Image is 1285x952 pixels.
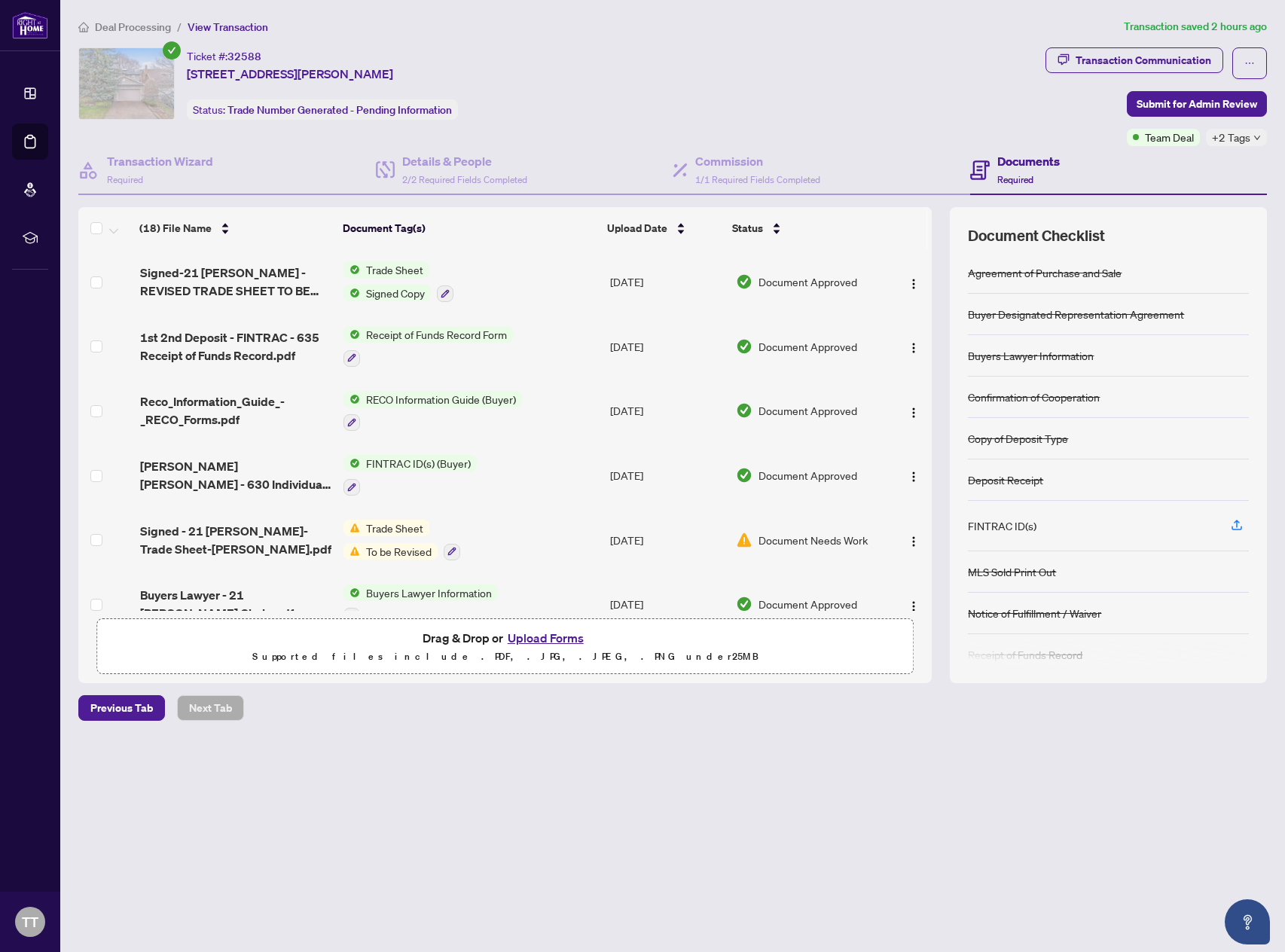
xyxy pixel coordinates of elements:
h4: Commission [695,152,820,170]
span: Deal Processing [95,20,171,34]
img: Document Status [736,402,752,419]
button: Logo [902,592,926,616]
button: Previous Tab [78,695,165,721]
span: Required [997,174,1033,185]
span: Required [107,174,143,185]
img: Logo [908,600,920,612]
img: Document Status [736,338,752,355]
img: Status Icon [343,520,360,536]
div: Agreement of Purchase and Sale [968,264,1122,281]
td: [DATE] [604,443,730,508]
span: Previous Tab [90,696,153,720]
th: Document Tag(s) [337,207,601,249]
button: Submit for Admin Review [1127,91,1267,117]
span: Reco_Information_Guide_-_RECO_Forms.pdf [140,392,331,429]
img: Status Icon [343,455,360,471]
button: Status IconRECO Information Guide (Buyer) [343,391,522,432]
span: ellipsis [1244,58,1255,69]
span: TT [22,911,38,932]
span: Status [732,220,763,236]
span: Signed Copy [360,285,431,301]
div: Confirmation of Cooperation [968,389,1100,405]
button: Logo [902,334,926,359]
span: 1st 2nd Deposit - FINTRAC - 635 Receipt of Funds Record.pdf [140,328,331,365]
span: FINTRAC ID(s) (Buyer) [360,455,477,471]
span: Document Approved [758,467,857,484]
span: [PERSON_NAME] [PERSON_NAME] - 630 Individual Identification Record.pdf [140,457,331,493]
span: (18) File Name [139,220,212,236]
span: Trade Sheet [360,261,429,278]
span: Document Needs Work [758,532,868,548]
h4: Transaction Wizard [107,152,213,170]
img: Status Icon [343,543,360,560]
span: Document Checklist [968,225,1105,246]
button: Transaction Communication [1045,47,1223,73]
span: Trade Number Generated - Pending Information [227,103,452,117]
img: Logo [908,342,920,354]
span: To be Revised [360,543,438,560]
span: +2 Tags [1212,129,1250,146]
div: Deposit Receipt [968,471,1043,488]
div: FINTRAC ID(s) [968,517,1036,534]
button: Next Tab [177,695,244,721]
td: [DATE] [604,508,730,572]
button: Status IconBuyers Lawyer Information [343,584,498,625]
div: Ticket #: [187,47,261,65]
img: Logo [908,278,920,290]
span: Team Deal [1145,129,1194,145]
span: home [78,22,89,32]
span: Buyers Lawyer Information [360,584,498,601]
button: Status IconTrade SheetStatus IconTo be Revised [343,520,460,560]
img: Logo [908,407,920,419]
button: Status IconTrade SheetStatus IconSigned Copy [343,261,453,302]
div: Buyer Designated Representation Agreement [968,306,1184,322]
img: Logo [908,535,920,548]
span: Submit for Admin Review [1137,92,1257,116]
img: Document Status [736,532,752,548]
th: Status [726,207,883,249]
img: Logo [908,471,920,483]
button: Logo [902,398,926,423]
h4: Documents [997,152,1060,170]
span: Signed - 21 [PERSON_NAME]-Trade Sheet-[PERSON_NAME].pdf [140,522,331,558]
li: / [177,18,182,35]
span: down [1253,134,1261,142]
span: 1/1 Required Fields Completed [695,174,820,185]
h4: Details & People [402,152,527,170]
p: Supported files include .PDF, .JPG, .JPEG, .PNG under 25 MB [106,648,904,666]
span: Drag & Drop orUpload FormsSupported files include .PDF, .JPG, .JPEG, .PNG under25MB [97,619,913,675]
img: IMG-N12093489_1.jpg [79,48,174,119]
img: Status Icon [343,584,360,601]
div: Status: [187,99,458,120]
span: Document Approved [758,402,857,419]
button: Logo [902,463,926,487]
span: Signed-21 [PERSON_NAME] - REVISED TRADE SHEET TO BE REVIEWED.pdf [140,264,331,300]
button: Status IconFINTRAC ID(s) (Buyer) [343,455,477,496]
span: [STREET_ADDRESS][PERSON_NAME] [187,65,393,83]
span: Drag & Drop or [423,628,588,648]
span: Document Approved [758,338,857,355]
span: RECO Information Guide (Buyer) [360,391,522,407]
img: Status Icon [343,391,360,407]
span: Trade Sheet [360,520,429,536]
div: Transaction Communication [1076,48,1211,72]
button: Upload Forms [503,628,588,648]
td: [DATE] [604,249,730,314]
button: Open asap [1225,899,1270,944]
td: [DATE] [604,572,730,637]
span: 32588 [227,50,261,63]
span: Receipt of Funds Record Form [360,326,513,343]
img: Status Icon [343,285,360,301]
button: Logo [902,270,926,294]
button: Status IconReceipt of Funds Record Form [343,326,513,367]
span: Document Approved [758,596,857,612]
button: Logo [902,528,926,552]
div: MLS Sold Print Out [968,563,1056,580]
th: (18) File Name [133,207,336,249]
img: Status Icon [343,261,360,278]
span: check-circle [163,41,181,59]
span: View Transaction [188,20,268,34]
div: Notice of Fulfillment / Waiver [968,605,1101,621]
span: Buyers Lawyer - 21 [PERSON_NAME] Circle.pdf [140,586,331,622]
div: Copy of Deposit Type [968,430,1068,447]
